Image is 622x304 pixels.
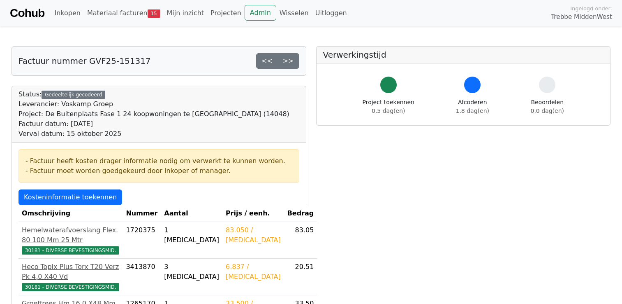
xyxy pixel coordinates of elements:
[22,225,119,245] div: Hemelwaterafvoerslang Flex. 80 100 Mm 25 Mtr
[161,205,222,222] th: Aantal
[18,56,151,66] h5: Factuur nummer GVF25-151317
[18,109,289,119] div: Project: De Buitenplaats Fase 1 24 koopwoningen te [GEOGRAPHIC_DATA] (14048)
[25,156,292,166] div: - Factuur heeft kosten drager informatie nodig om verwerkt te kunnen worden.
[123,259,161,295] td: 3413870
[164,225,219,245] div: 1 [MEDICAL_DATA]
[51,5,83,21] a: Inkopen
[226,262,281,282] div: 6.837 / [MEDICAL_DATA]
[284,205,317,222] th: Bedrag
[123,205,161,222] th: Nummer
[22,262,119,282] div: Heco Topix Plus Torx T20 Verz Pk 4,0 X40 Vd
[84,5,164,21] a: Materiaal facturen15
[277,53,299,69] a: >>
[531,98,564,115] div: Beoordelen
[25,166,292,176] div: - Factuur moet worden goedgekeurd door inkoper of manager.
[22,262,119,292] a: Heco Topix Plus Torx T20 Verz Pk 4,0 X40 Vd30181 - DIVERSE BEVESTIGINGSMID.
[164,5,208,21] a: Mijn inzicht
[456,108,489,114] span: 1.8 dag(en)
[18,205,123,222] th: Omschrijving
[456,98,489,115] div: Afcoderen
[284,222,317,259] td: 83.05
[256,53,278,69] a: <<
[18,89,289,139] div: Status:
[323,50,604,60] h5: Verwerkingstijd
[18,99,289,109] div: Leverancier: Voskamp Groep
[551,12,612,22] span: Trebbe MiddenWest
[18,119,289,129] div: Factuur datum: [DATE]
[22,246,119,255] span: 30181 - DIVERSE BEVESTIGINGSMID.
[123,222,161,259] td: 1720375
[18,129,289,139] div: Verval datum: 15 oktober 2025
[312,5,350,21] a: Uitloggen
[372,108,405,114] span: 0.5 dag(en)
[22,225,119,255] a: Hemelwaterafvoerslang Flex. 80 100 Mm 25 Mtr30181 - DIVERSE BEVESTIGINGSMID.
[276,5,312,21] a: Wisselen
[18,189,122,205] a: Kosteninformatie toekennen
[207,5,245,21] a: Projecten
[10,3,44,23] a: Cohub
[531,108,564,114] span: 0.0 dag(en)
[22,283,119,291] span: 30181 - DIVERSE BEVESTIGINGSMID.
[245,5,276,21] a: Admin
[570,5,612,12] span: Ingelogd onder:
[222,205,284,222] th: Prijs / eenh.
[42,91,105,99] div: Gedeeltelijk gecodeerd
[164,262,219,282] div: 3 [MEDICAL_DATA]
[226,225,281,245] div: 83.050 / [MEDICAL_DATA]
[284,259,317,295] td: 20.51
[148,9,160,18] span: 15
[363,98,414,115] div: Project toekennen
